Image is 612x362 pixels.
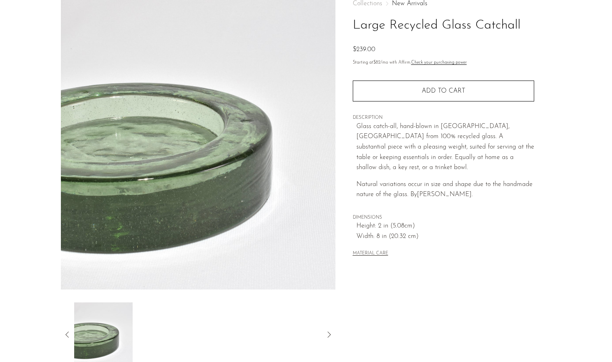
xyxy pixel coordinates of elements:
[353,251,388,257] button: MATERIAL CARE
[353,114,534,122] span: DESCRIPTION
[353,0,382,7] span: Collections
[356,181,533,198] span: Natural variations occur in size and shape due to the handmade nature of the glass. By [PERSON_NA...
[356,232,534,242] span: Width: 8 in (20.32 cm)
[353,59,534,66] p: Starting at /mo with Affirm.
[422,88,465,94] span: Add to cart
[353,81,534,101] button: Add to cart
[353,46,375,53] span: $239.00
[353,15,534,36] h1: Large Recycled Glass Catchall
[353,0,534,7] nav: Breadcrumbs
[373,60,381,65] span: $82
[356,221,534,232] span: Height: 2 in (5.08cm)
[353,214,534,221] span: DIMENSIONS
[356,122,534,173] p: Glass catch-all, hand-blown in [GEOGRAPHIC_DATA], [GEOGRAPHIC_DATA] from 100% recycled glass. A s...
[411,60,467,65] a: Check your purchasing power - Learn more about Affirm Financing (opens in modal)
[392,0,427,7] a: New Arrivals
